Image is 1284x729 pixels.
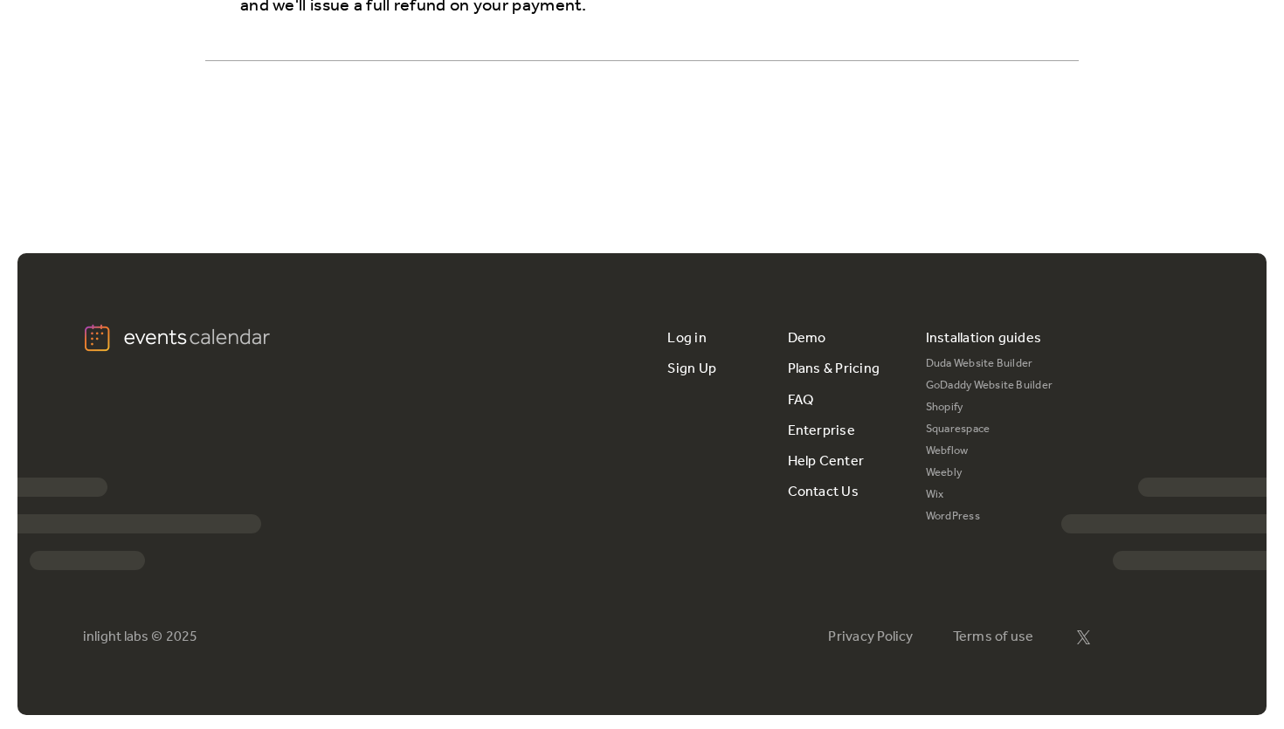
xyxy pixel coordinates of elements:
[788,477,859,507] a: Contact Us
[83,629,162,645] div: inlight labs ©
[926,485,1053,506] a: Wix
[828,629,913,645] a: Privacy Policy
[788,446,865,477] a: Help Center
[953,629,1034,645] a: Terms of use
[788,354,880,384] a: Plans & Pricing
[667,354,716,384] a: Sign Up
[788,385,814,416] a: FAQ
[926,397,1053,419] a: Shopify
[926,441,1053,463] a: Webflow
[926,323,1042,354] div: Installation guides
[926,463,1053,485] a: Weebly
[926,419,1053,441] a: Squarespace
[166,629,197,645] div: 2025
[788,416,855,446] a: Enterprise
[667,323,706,354] a: Log in
[926,354,1053,375] a: Duda Website Builder
[926,375,1053,397] a: GoDaddy Website Builder
[926,506,1053,528] a: WordPress
[788,323,826,354] a: Demo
